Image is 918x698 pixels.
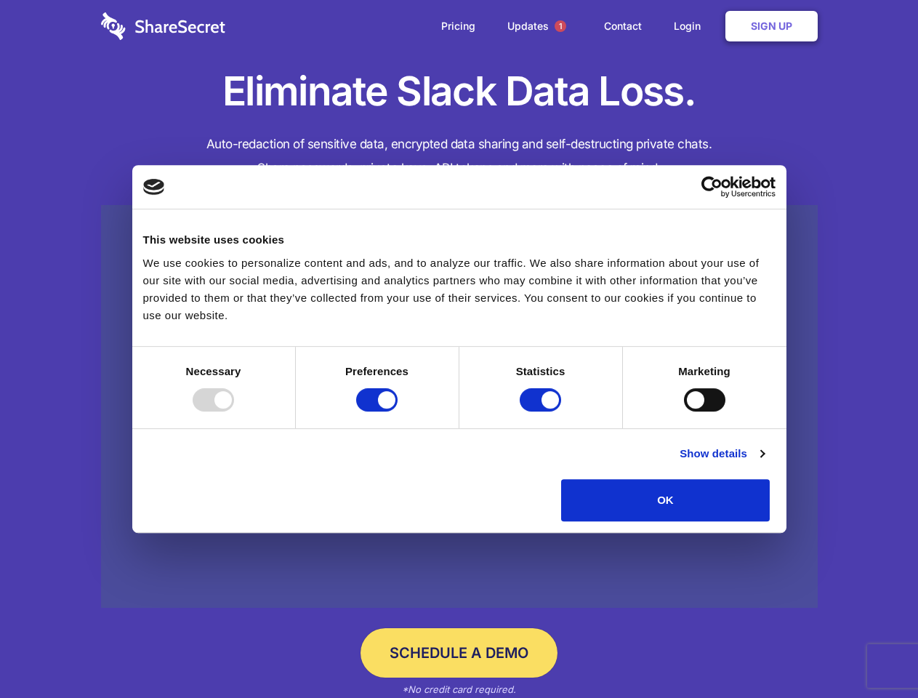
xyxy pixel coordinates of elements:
a: Contact [589,4,656,49]
img: logo [143,179,165,195]
button: OK [561,479,770,521]
a: Login [659,4,722,49]
div: We use cookies to personalize content and ads, and to analyze our traffic. We also share informat... [143,254,776,324]
img: logo-wordmark-white-trans-d4663122ce5f474addd5e946df7df03e33cb6a1c49d2221995e7729f52c070b2.svg [101,12,225,40]
a: Pricing [427,4,490,49]
strong: Statistics [516,365,565,377]
em: *No credit card required. [402,683,516,695]
a: Usercentrics Cookiebot - opens in a new window [648,176,776,198]
strong: Marketing [678,365,730,377]
a: Wistia video thumbnail [101,205,818,609]
a: Schedule a Demo [361,628,557,678]
a: Show details [680,445,764,462]
strong: Preferences [345,365,408,377]
strong: Necessary [186,365,241,377]
a: Sign Up [725,11,818,41]
div: This website uses cookies [143,231,776,249]
h1: Eliminate Slack Data Loss. [101,65,818,118]
span: 1 [555,20,566,32]
h4: Auto-redaction of sensitive data, encrypted data sharing and self-destructing private chats. Shar... [101,132,818,180]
